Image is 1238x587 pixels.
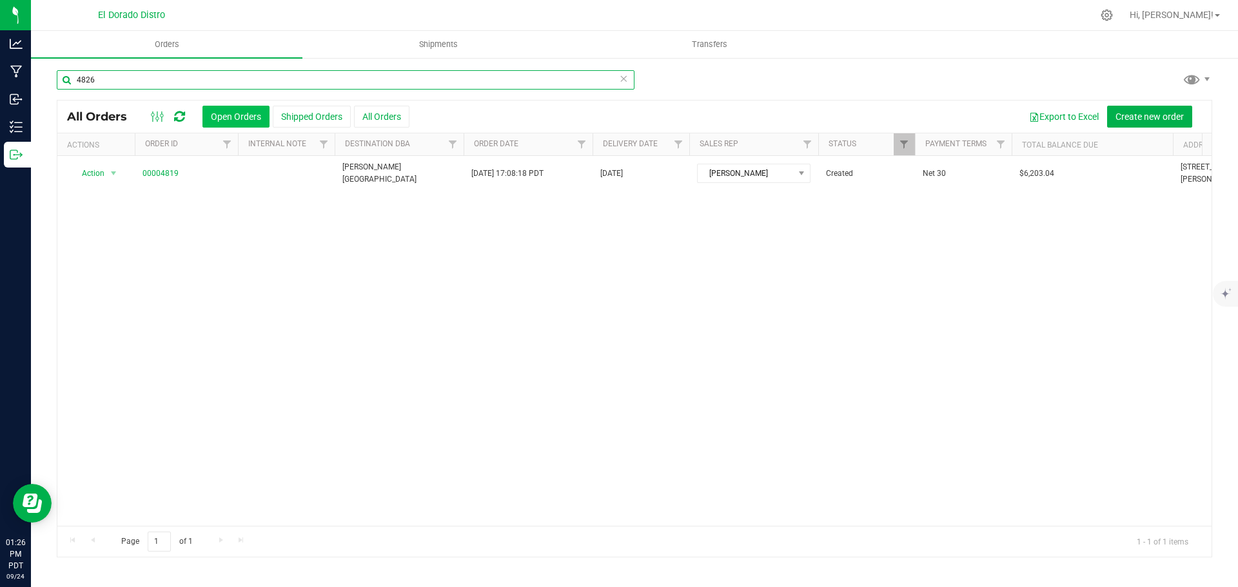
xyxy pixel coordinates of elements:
[600,168,623,180] span: [DATE]
[619,70,628,87] span: Clear
[1012,133,1173,156] th: Total Balance Due
[1115,111,1184,122] span: Create new order
[10,148,23,161] inline-svg: Outbound
[302,31,574,58] a: Shipments
[10,37,23,50] inline-svg: Analytics
[1126,532,1199,551] span: 1 - 1 of 1 items
[698,164,794,182] span: [PERSON_NAME]
[923,168,1004,180] span: Net 30
[248,139,306,148] a: Internal Note
[148,532,171,552] input: 1
[674,39,745,50] span: Transfers
[1021,106,1107,128] button: Export to Excel
[202,106,270,128] button: Open Orders
[98,10,165,21] span: El Dorado Distro
[925,139,987,148] a: Payment Terms
[6,572,25,581] p: 09/24
[110,532,203,552] span: Page of 1
[10,93,23,106] inline-svg: Inbound
[345,139,410,148] a: Destination DBA
[700,139,738,148] a: Sales Rep
[57,70,634,90] input: Search Order ID, Destination, Customer PO...
[574,31,845,58] a: Transfers
[137,39,197,50] span: Orders
[106,164,122,182] span: select
[6,537,25,572] p: 01:26 PM PDT
[1107,106,1192,128] button: Create new order
[313,133,335,155] a: Filter
[1019,168,1054,180] span: $6,203.04
[829,139,856,148] a: Status
[70,164,105,182] span: Action
[990,133,1012,155] a: Filter
[10,120,23,133] inline-svg: Inventory
[603,139,658,148] a: Delivery Date
[571,133,593,155] a: Filter
[894,133,915,155] a: Filter
[217,133,238,155] a: Filter
[273,106,351,128] button: Shipped Orders
[1099,9,1115,21] div: Manage settings
[1130,10,1213,20] span: Hi, [PERSON_NAME]!
[67,140,130,149] div: Actions
[402,39,475,50] span: Shipments
[342,161,456,186] span: [PERSON_NAME][GEOGRAPHIC_DATA]
[31,31,302,58] a: Orders
[442,133,464,155] a: Filter
[474,139,518,148] a: Order Date
[668,133,689,155] a: Filter
[471,168,544,180] span: [DATE] 17:08:18 PDT
[10,65,23,78] inline-svg: Manufacturing
[354,106,409,128] button: All Orders
[145,139,178,148] a: Order ID
[13,484,52,523] iframe: Resource center
[797,133,818,155] a: Filter
[142,168,179,180] a: 00004819
[67,110,140,124] span: All Orders
[826,168,907,180] span: Created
